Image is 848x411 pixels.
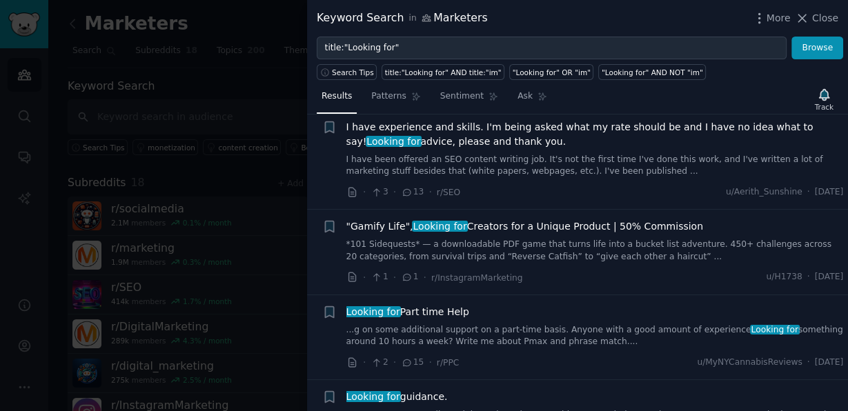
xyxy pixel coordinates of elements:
span: 1 [401,271,418,283]
span: r/InstagramMarketing [431,273,523,283]
input: Try a keyword related to your business [317,37,787,60]
span: · [424,270,426,285]
span: Looking for [345,306,402,317]
span: in [408,12,416,25]
span: · [393,185,396,199]
span: · [393,355,396,370]
span: · [363,270,366,285]
span: Ask [517,90,533,103]
button: Track [810,85,838,114]
button: Close [795,11,838,26]
div: "Looking for" AND NOT "im" [602,68,703,77]
button: Search Tips [317,64,377,80]
span: Looking for [366,136,422,147]
span: Looking for [750,325,800,334]
span: [DATE] [815,186,843,199]
button: Browse [791,37,843,60]
a: Looking forguidance. [346,390,448,404]
span: [DATE] [815,357,843,369]
span: 3 [371,186,388,199]
span: Looking for [345,391,402,402]
span: · [393,270,396,285]
span: 15 [401,357,424,369]
a: Patterns [366,86,425,114]
span: r/SEO [437,188,460,197]
span: Search Tips [332,68,374,77]
a: Looking forPart time Help [346,305,469,319]
span: u/Aerith_Sunshine [726,186,802,199]
a: Ask [513,86,552,114]
a: ...g on some additional support on a part-time basis. Anyone with a good amount of experienceLook... [346,324,844,348]
a: "Looking for" OR "im" [509,64,593,80]
span: Looking for [412,221,469,232]
div: "Looking for" OR "im" [513,68,591,77]
span: · [363,355,366,370]
a: Sentiment [435,86,503,114]
span: Results [322,90,352,103]
span: Sentiment [440,90,484,103]
span: 1 [371,271,388,283]
span: [DATE] [815,271,843,283]
a: I have been offered an SEO content writing job. It's not the first time I've done this work, and ... [346,154,844,178]
a: *101 Sidequests* — a downloadable PDF game that turns life into a bucket list adventure. 450+ cha... [346,239,844,263]
a: title:"Looking for" AND title:"im" [382,64,504,80]
span: · [363,185,366,199]
span: guidance. [346,390,448,404]
span: · [807,186,810,199]
span: · [428,185,431,199]
div: Keyword Search Marketers [317,10,488,27]
span: 2 [371,357,388,369]
div: title:"Looking for" AND title:"im" [385,68,502,77]
a: I have experience and skills. I'm being asked what my rate should be and I have no idea what to s... [346,120,844,149]
span: Part time Help [346,305,469,319]
a: Results [317,86,357,114]
span: 13 [401,186,424,199]
span: More [767,11,791,26]
span: Patterns [371,90,406,103]
span: · [807,357,810,369]
span: r/PPC [437,358,460,368]
span: u/H1738 [766,271,802,283]
a: "Looking for" AND NOT "im" [598,64,706,80]
button: More [752,11,791,26]
span: · [428,355,431,370]
span: Close [812,11,838,26]
span: "Gamify Life", Creators for a Unique Product | 50% Commission [346,219,703,234]
span: u/MyNYCannabisReviews [697,357,802,369]
div: Track [815,102,834,112]
span: · [807,271,810,283]
a: "Gamify Life",Looking forCreators for a Unique Product | 50% Commission [346,219,703,234]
